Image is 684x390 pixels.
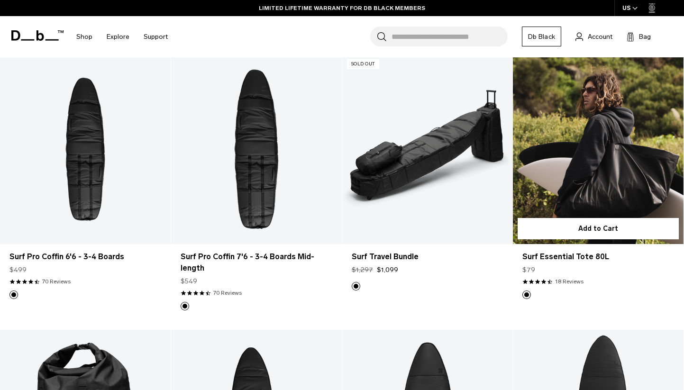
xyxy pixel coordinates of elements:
button: Black Out [181,302,189,310]
span: Bag [639,32,651,42]
a: 70 reviews [213,289,242,297]
span: $549 [181,276,197,286]
span: Account [588,32,612,42]
a: Surf Travel Bundle [342,54,513,244]
a: Surf Pro Coffin 7'6 - 3-4 Boards Mid-length [171,54,342,244]
span: $1,099 [377,265,398,275]
a: Surf Essential Tote 80L [522,251,674,263]
a: 70 reviews [42,277,71,286]
nav: Main Navigation [69,16,175,57]
a: Explore [107,20,129,54]
button: Black Out [352,282,360,290]
p: Sold Out [347,59,379,69]
a: LIMITED LIFETIME WARRANTY FOR DB BLACK MEMBERS [259,4,425,12]
a: Support [144,20,168,54]
a: Surf Travel Bundle [352,251,503,263]
a: Shop [76,20,92,54]
a: 18 reviews [555,277,584,286]
s: $1,297 [352,265,373,275]
a: Db Black [522,27,561,46]
a: Surf Essential Tote 80L [513,54,684,244]
span: $499 [9,265,27,275]
a: Surf Pro Coffin 6'6 - 3-4 Boards [9,251,161,263]
button: Add to Cart [518,218,679,239]
button: Black Out [522,290,531,299]
a: Surf Pro Coffin 7'6 - 3-4 Boards Mid-length [181,251,332,274]
button: Bag [627,31,651,42]
button: Black Out [9,290,18,299]
span: $79 [522,265,535,275]
a: Account [575,31,612,42]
